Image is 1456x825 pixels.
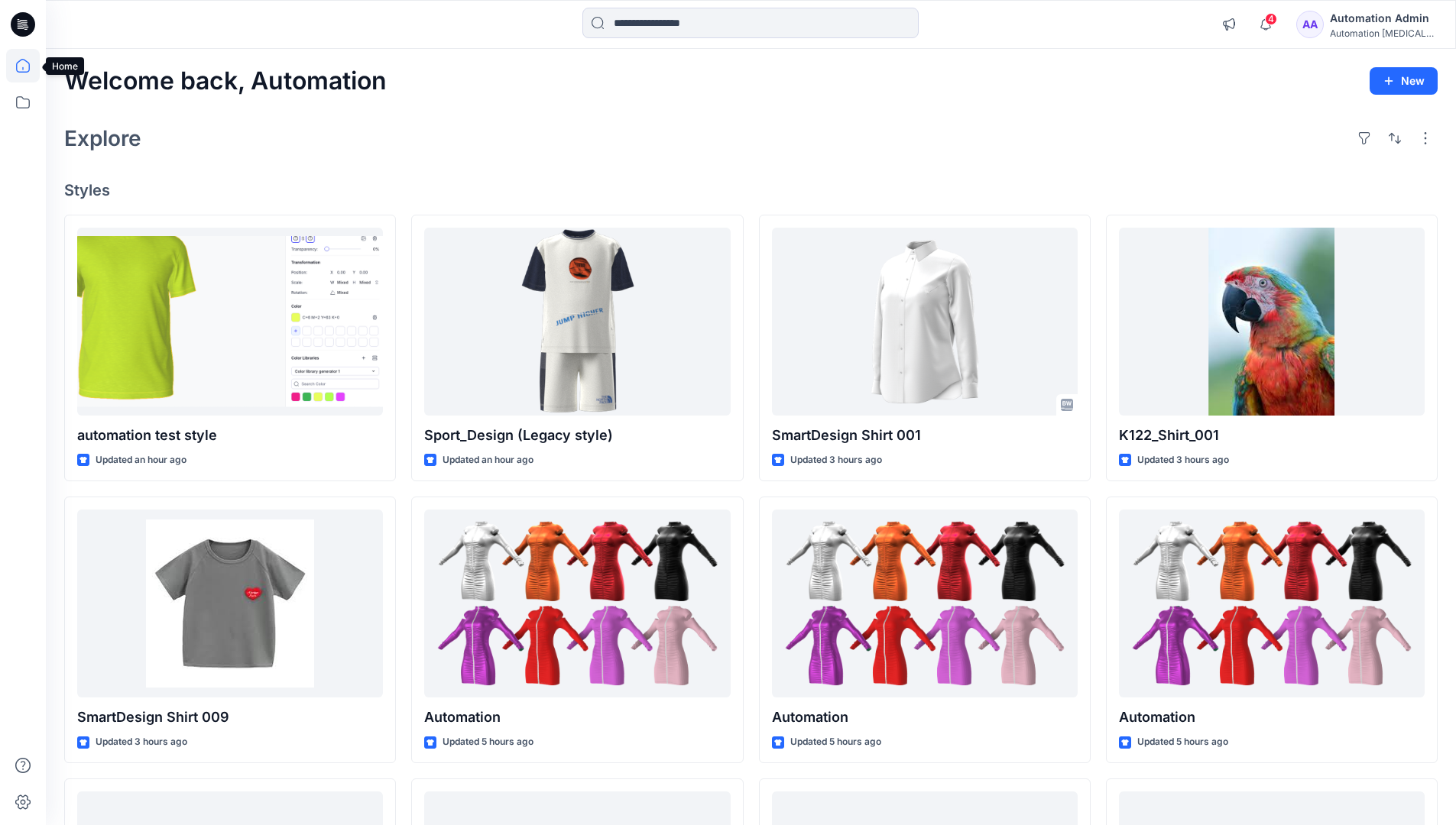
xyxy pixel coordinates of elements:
[64,67,387,95] h2: Welcome back, Automation
[77,228,383,416] a: automation test style
[96,452,186,468] p: Updated an hour ago
[1137,734,1228,750] p: Updated 5 hours ago
[790,452,882,468] p: Updated 3 hours ago
[1370,67,1438,95] button: New
[1119,707,1425,728] p: Automation
[424,228,730,416] a: Sport_Design (Legacy style)
[1119,425,1425,446] p: K122_Shirt_001
[772,707,1078,728] p: Automation
[1265,13,1277,25] span: 4
[96,734,187,750] p: Updated 3 hours ago
[424,510,730,698] a: Automation
[772,228,1078,416] a: SmartDesign Shirt 001
[772,425,1078,446] p: SmartDesign Shirt 001
[1119,510,1425,698] a: Automation
[1137,452,1229,468] p: Updated 3 hours ago
[1330,27,1437,39] div: Automation [MEDICAL_DATA]...
[443,734,533,750] p: Updated 5 hours ago
[77,510,383,698] a: SmartDesign Shirt 009
[77,425,383,446] p: automation test style
[77,707,383,728] p: SmartDesign Shirt 009
[1296,11,1324,38] div: AA
[1330,9,1437,27] div: Automation Admin
[424,707,730,728] p: Automation
[790,734,881,750] p: Updated 5 hours ago
[64,181,1438,199] h4: Styles
[772,510,1078,698] a: Automation
[443,452,533,468] p: Updated an hour ago
[424,425,730,446] p: Sport_Design (Legacy style)
[64,126,141,150] h2: Explore
[1119,228,1425,416] a: K122_Shirt_001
